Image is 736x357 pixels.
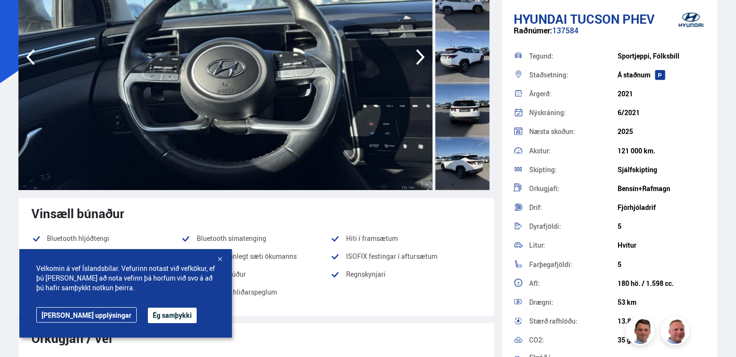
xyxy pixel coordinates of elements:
a: [PERSON_NAME] upplýsingar [36,307,137,323]
div: 137584 [514,26,707,45]
div: Drægni: [529,299,618,306]
li: Rafdrifnar rúður [181,268,331,280]
div: 2021 [618,90,706,98]
span: Hyundai [514,10,567,28]
li: ISOFIX festingar í aftursætum [331,251,480,262]
div: Litur: [529,242,618,249]
div: Næsta skoðun: [529,128,618,135]
div: Staðsetning: [529,72,618,78]
div: Árgerð: [529,90,618,97]
div: 121 000 km. [618,147,706,155]
img: brand logo [672,5,710,35]
div: 2025 [618,128,706,135]
span: Velkomin á vef Íslandsbílar. Vefurinn notast við vefkökur, ef þú [PERSON_NAME] að nota vefinn þá ... [36,264,215,293]
li: Stefnuljós í hliðarspeglum [181,286,331,304]
div: 53 km [618,298,706,306]
div: Sportjeppi, Fólksbíll [618,52,706,60]
div: Bensín+Rafmagn [618,185,706,193]
div: Akstur: [529,148,618,154]
div: 13.8 kWh [618,317,706,325]
div: 5 [618,261,706,268]
li: Regnskynjari [331,268,480,280]
li: Bluetooth hljóðtengi [32,233,181,244]
button: Open LiveChat chat widget [8,4,37,33]
div: 180 hö. / 1.598 cc. [618,280,706,287]
div: Tegund: [529,53,618,59]
li: Bluetooth símatenging [181,233,331,244]
li: Hiti í framsætum [331,233,480,244]
div: Fjórhjóladrif [618,204,706,211]
div: Nýskráning: [529,109,618,116]
img: FbJEzSuNWCJXmdc-.webp [627,318,656,347]
div: Hvítur [618,241,706,249]
button: Ég samþykki [148,308,197,323]
li: Hæðarstillanlegt sæti ökumanns [181,251,331,262]
div: Drif: [529,204,618,211]
div: Á staðnum [618,71,706,79]
div: Orkugjafi: [529,185,618,192]
img: siFngHWaQ9KaOqBr.png [662,318,691,347]
div: Orkugjafi / Vél [32,331,480,345]
div: CO2: [529,337,618,343]
div: 5 [618,223,706,230]
div: Sjálfskipting [618,166,706,174]
div: Vinsæll búnaður [32,206,480,221]
div: 6/2021 [618,109,706,117]
span: Tucson PHEV [570,10,655,28]
div: Dyrafjöldi: [529,223,618,230]
span: Raðnúmer: [514,25,552,36]
div: Afl: [529,280,618,287]
div: Farþegafjöldi: [529,261,618,268]
div: Skipting: [529,166,618,173]
div: Stærð rafhlöðu: [529,318,618,325]
div: 35 g/km [618,336,706,344]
